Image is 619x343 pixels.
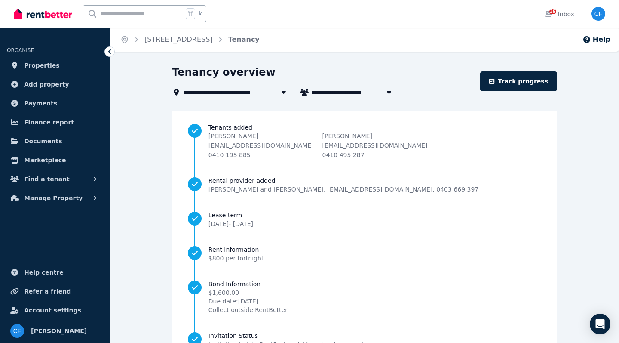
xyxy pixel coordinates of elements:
span: k [199,10,202,17]
span: Payments [24,98,57,108]
span: Find a tenant [24,174,70,184]
a: Bond Information$1,600.00Due date:[DATE]Collect outside RentBetter [188,280,541,314]
span: [DATE] - [DATE] [208,220,253,227]
span: [PERSON_NAME] and [PERSON_NAME] , [EMAIL_ADDRESS][DOMAIN_NAME] , 0403 669 397 [208,185,478,194]
a: Lease term[DATE]- [DATE] [188,211,541,228]
a: [STREET_ADDRESS] [144,35,213,43]
p: [EMAIL_ADDRESS][DOMAIN_NAME] [208,141,314,150]
p: [PERSON_NAME] [322,132,428,140]
span: Refer a friend [24,286,71,297]
span: 39 [549,9,556,14]
span: Properties [24,60,60,71]
img: RentBetter [14,7,72,20]
span: Bond Information [208,280,288,288]
a: Add property [7,76,103,93]
span: Manage Property [24,193,83,203]
span: Documents [24,136,62,146]
h1: Tenancy overview [172,65,276,79]
span: Add property [24,79,69,90]
button: Find a tenant [7,170,103,188]
a: Documents [7,133,103,150]
img: Christy Fischer [10,324,24,338]
button: Help [582,34,610,45]
a: Payments [7,95,103,112]
a: Tenants added[PERSON_NAME][EMAIL_ADDRESS][DOMAIN_NAME]0410 195 885[PERSON_NAME][EMAIL_ADDRESS][DO... [188,123,541,159]
span: Collect outside RentBetter [208,306,288,314]
span: Due date: [DATE] [208,297,288,306]
span: Invitation Status [208,331,364,340]
p: [EMAIL_ADDRESS][DOMAIN_NAME] [322,141,428,150]
span: Rental provider added [208,176,478,185]
span: Marketplace [24,155,66,165]
button: Manage Property [7,189,103,207]
a: Marketplace [7,151,103,169]
a: Track progress [480,71,557,91]
a: Help centre [7,264,103,281]
span: Lease term [208,211,253,219]
a: Rent Information$800 per fortnight [188,245,541,263]
span: Help centre [24,267,64,278]
div: Open Intercom Messenger [590,314,610,334]
a: Rental provider added[PERSON_NAME] and [PERSON_NAME], [EMAIL_ADDRESS][DOMAIN_NAME], 0403 669 397 [188,176,541,194]
a: Account settings [7,302,103,319]
a: Refer a friend [7,283,103,300]
span: Finance report [24,117,74,127]
div: Inbox [544,10,574,19]
img: Christy Fischer [591,7,605,21]
a: Tenancy [228,35,260,43]
span: Account settings [24,305,81,315]
span: ORGANISE [7,47,34,53]
span: [PERSON_NAME] [31,326,87,336]
a: Finance report [7,114,103,131]
nav: Breadcrumb [110,28,270,52]
span: Tenants added [208,123,541,132]
p: [PERSON_NAME] [208,132,314,140]
span: $800 per fortnight [208,255,264,262]
span: 0410 495 287 [322,151,365,158]
span: Rent Information [208,245,264,254]
span: 0410 195 885 [208,151,251,158]
span: $1,600.00 [208,288,288,297]
a: Properties [7,57,103,74]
